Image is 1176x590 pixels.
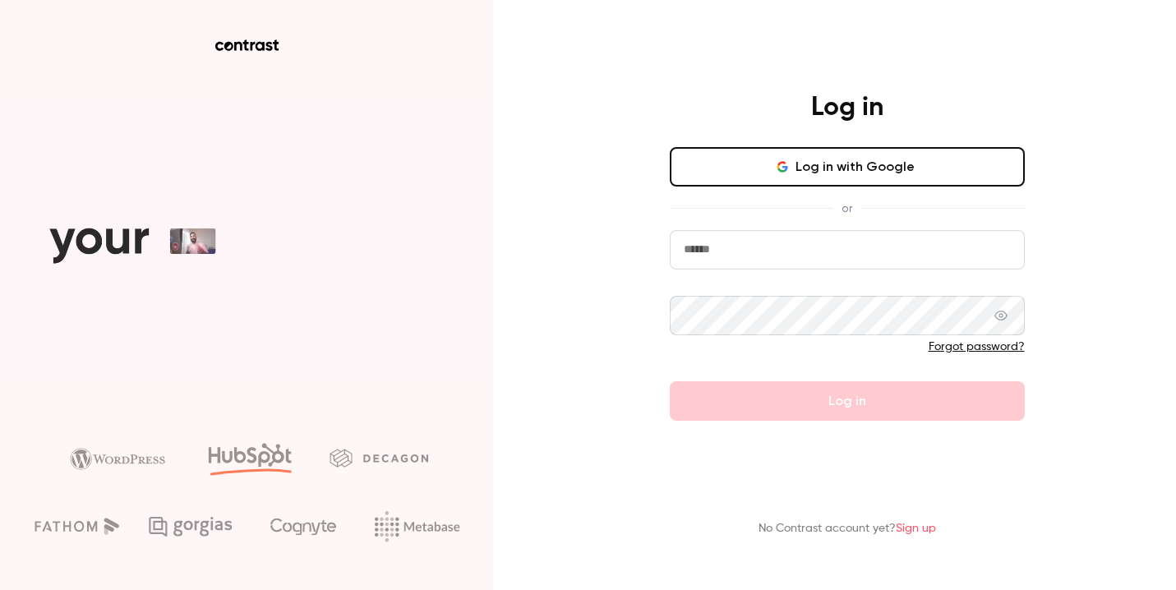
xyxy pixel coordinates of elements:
[833,200,860,217] span: or
[929,341,1025,353] a: Forgot password?
[330,449,428,467] img: decagon
[759,520,936,537] p: No Contrast account yet?
[896,523,936,534] a: Sign up
[670,147,1025,187] button: Log in with Google
[811,91,883,124] h4: Log in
